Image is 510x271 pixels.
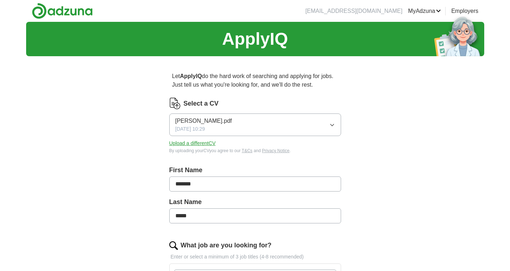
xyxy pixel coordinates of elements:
[408,7,441,15] a: MyAdzuna
[262,148,290,153] a: Privacy Notice
[451,7,479,15] a: Employers
[169,98,181,109] img: CV Icon
[32,3,93,19] img: Adzuna logo
[169,197,341,207] label: Last Name
[180,73,202,79] strong: ApplyIQ
[169,113,341,136] button: [PERSON_NAME].pdf[DATE] 10:29
[169,140,216,147] button: Upload a differentCV
[169,165,341,175] label: First Name
[181,241,272,250] label: What job are you looking for?
[169,241,178,250] img: search.png
[175,125,205,133] span: [DATE] 10:29
[169,69,341,92] p: Let do the hard work of searching and applying for jobs. Just tell us what you're looking for, an...
[222,26,288,52] h1: ApplyIQ
[175,117,232,125] span: [PERSON_NAME].pdf
[169,253,341,261] p: Enter or select a minimum of 3 job titles (4-8 recommended)
[242,148,252,153] a: T&Cs
[305,7,402,15] li: [EMAIL_ADDRESS][DOMAIN_NAME]
[184,99,219,108] label: Select a CV
[169,147,341,154] div: By uploading your CV you agree to our and .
